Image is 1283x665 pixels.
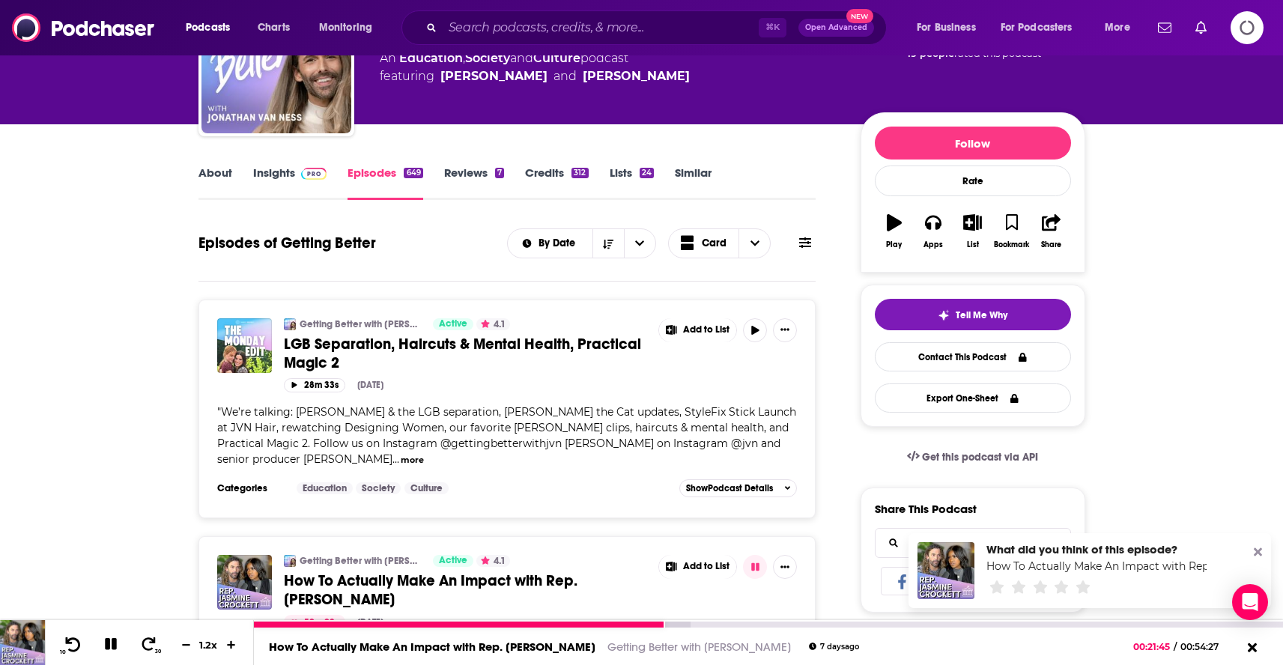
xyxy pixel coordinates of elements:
a: Lists24 [610,166,654,200]
span: Add to List [683,561,730,572]
button: Apps [914,204,953,258]
span: For Business [917,17,976,38]
img: Podchaser - Follow, Share and Rate Podcasts [12,13,156,42]
button: 4.1 [476,318,510,330]
span: For Podcasters [1001,17,1073,38]
button: Show More Button [659,318,737,342]
span: Show Podcast Details [686,483,773,494]
a: Society [465,51,510,65]
img: Getting Better with Jonathan Van Ness [284,318,296,330]
h2: Choose List sort [507,228,656,258]
button: Follow [875,127,1071,160]
span: 30 [155,649,161,655]
a: Culture [404,482,449,494]
a: Reviews7 [444,166,504,200]
button: Choose View [668,228,771,258]
span: More [1105,17,1130,38]
div: [DATE] [357,380,383,390]
img: How To Actually Make An Impact with Rep. Jasmine Crockett [217,555,272,610]
a: Education [399,51,463,65]
a: Charts [248,16,299,40]
img: Getting Better with Jonathan Van Ness [284,555,296,567]
span: How To Actually Make An Impact with Rep. [PERSON_NAME] [284,571,577,609]
span: 00:21:45 [1133,641,1174,652]
div: Bookmark [994,240,1029,249]
div: 24 [640,168,654,178]
a: Active [433,318,473,330]
button: Show More Button [773,318,797,342]
span: Charts [258,17,290,38]
a: Getting Better with [PERSON_NAME] [607,640,791,654]
img: Podchaser Pro [301,168,327,180]
button: Export One-Sheet [875,383,1071,413]
span: New [846,9,873,23]
div: Play [886,240,902,249]
a: Jonathan Van Ness [440,67,548,85]
span: Logging in [1231,11,1264,44]
a: LGB Separation, Haircuts & Mental Health, Practical Magic 2 [284,335,648,372]
button: more [401,454,424,467]
span: Tell Me Why [956,309,1007,321]
button: 4.1 [476,555,510,567]
span: Podcasts [186,17,230,38]
h3: Share This Podcast [875,502,977,516]
a: Get this podcast via API [895,439,1051,476]
button: Play [875,204,914,258]
button: open menu [991,16,1094,40]
button: ShowPodcast Details [679,479,798,497]
a: Share on Facebook [881,567,924,595]
button: Open AdvancedNew [798,19,874,37]
div: Open Intercom Messenger [1232,584,1268,620]
a: Culture [533,51,580,65]
a: Episodes649 [348,166,422,200]
span: Active [439,317,467,332]
span: By Date [539,238,580,249]
a: How To Actually Make An Impact with Rep. [PERSON_NAME] [269,640,595,654]
span: " [217,405,796,466]
button: 30 [136,636,164,655]
a: InsightsPodchaser Pro [253,166,327,200]
button: Show More Button [659,555,737,579]
div: 1.2 x [196,639,222,651]
button: 52m 23s [284,615,345,629]
button: open menu [1094,16,1149,40]
span: , [463,51,465,65]
span: Card [702,238,727,249]
a: How To Actually Make An Impact with Rep. Jasmine Crockett [917,542,974,599]
div: 7 days ago [809,643,859,651]
span: Open Advanced [805,24,867,31]
span: 10 [60,649,66,655]
span: ⌘ K [759,18,786,37]
img: tell me why sparkle [938,309,950,321]
span: Get this podcast via API [922,451,1038,464]
h3: Categories [217,482,285,494]
div: What did you think of this episode? [986,542,1207,556]
div: 649 [404,168,422,178]
span: featuring [380,67,690,85]
a: Education [297,482,353,494]
img: LGB Separation, Haircuts & Mental Health, Practical Magic 2 [217,318,272,373]
div: [DATE] [357,617,383,628]
h1: Episodes of Getting Better [198,234,376,252]
button: Sort Direction [592,229,624,258]
a: Show notifications dropdown [1189,15,1213,40]
a: Laci Mosley [583,67,690,85]
div: Search followers [875,528,1071,558]
button: Show More Button [773,555,797,579]
span: / [1174,641,1177,652]
span: Active [439,553,467,568]
button: List [953,204,992,258]
span: and [553,67,577,85]
a: Getting Better with [PERSON_NAME] [300,318,423,330]
a: Society [356,482,401,494]
div: 312 [571,168,588,178]
input: Email address... [888,529,1058,557]
a: Getting Better with [PERSON_NAME] [300,555,423,567]
div: Rate [875,166,1071,196]
a: Similar [675,166,712,200]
